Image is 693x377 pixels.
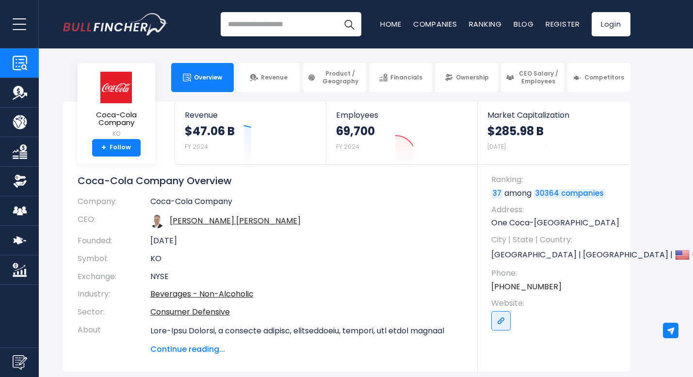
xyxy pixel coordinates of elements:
a: 30364 companies [534,189,605,199]
a: Product / Geography [303,63,366,92]
span: Phone: [491,268,621,279]
strong: 69,700 [336,124,375,139]
small: KO [85,129,147,138]
a: Financials [370,63,432,92]
a: Go to homepage [63,13,167,35]
a: +Follow [92,139,141,157]
th: Sector: [78,303,150,321]
span: Employees [336,110,467,120]
th: Symbol: [78,250,150,268]
span: Competitors [584,74,624,81]
a: 37 [491,189,503,199]
a: Employees 69,700 FY 2024 [326,102,477,164]
a: Go to link [491,311,511,330]
h1: Coca-Cola Company Overview [78,174,463,187]
span: Website: [491,298,621,309]
td: NYSE [150,268,463,286]
p: among [491,188,621,199]
button: Search [337,12,361,36]
span: Continue reading... [150,344,463,355]
a: Market Capitalization $285.98 B [DATE] [478,102,629,164]
a: Beverages - Non-Alcoholic [150,288,254,299]
img: Bullfincher logo [63,13,168,35]
th: Industry: [78,285,150,303]
a: Blog [514,19,534,29]
td: Coca-Cola Company [150,197,463,211]
span: Financials [390,74,422,81]
a: Coca-Cola Company KO [85,71,148,139]
small: FY 2024 [185,142,208,151]
a: ceo [170,215,301,226]
a: Register [546,19,580,29]
th: Founded: [78,232,150,250]
span: Revenue [261,74,288,81]
span: Coca-Cola Company [85,111,147,127]
span: Overview [194,74,222,81]
a: Revenue $47.06 B FY 2024 [175,102,326,164]
td: KO [150,250,463,268]
span: Ownership [456,74,489,81]
a: Login [592,12,630,36]
a: Ownership [435,63,498,92]
a: Ranking [469,19,502,29]
span: CEO Salary / Employees [517,70,560,85]
img: Ownership [13,174,27,188]
p: [GEOGRAPHIC_DATA] | [GEOGRAPHIC_DATA] | US [491,248,621,262]
p: One Coca-[GEOGRAPHIC_DATA] [491,218,621,228]
a: Home [380,19,402,29]
th: About [78,321,150,355]
img: james-quincey.jpg [150,215,164,228]
strong: $47.06 B [185,124,235,139]
span: Address: [491,204,621,215]
span: Revenue [185,110,316,120]
th: CEO: [78,211,150,232]
a: Companies [413,19,457,29]
span: Ranking: [491,174,621,185]
a: [PHONE_NUMBER] [491,282,562,292]
a: Competitors [567,63,630,92]
a: Revenue [237,63,300,92]
small: [DATE] [487,142,506,151]
a: CEO Salary / Employees [501,63,564,92]
td: [DATE] [150,232,463,250]
strong: + [101,143,106,152]
span: City | State | Country: [491,235,621,245]
th: Company: [78,197,150,211]
small: FY 2024 [336,142,359,151]
a: Consumer Defensive [150,306,230,317]
a: Overview [171,63,234,92]
strong: $285.98 B [487,124,544,139]
span: Product / Geography [319,70,361,85]
span: Market Capitalization [487,110,619,120]
th: Exchange: [78,268,150,286]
